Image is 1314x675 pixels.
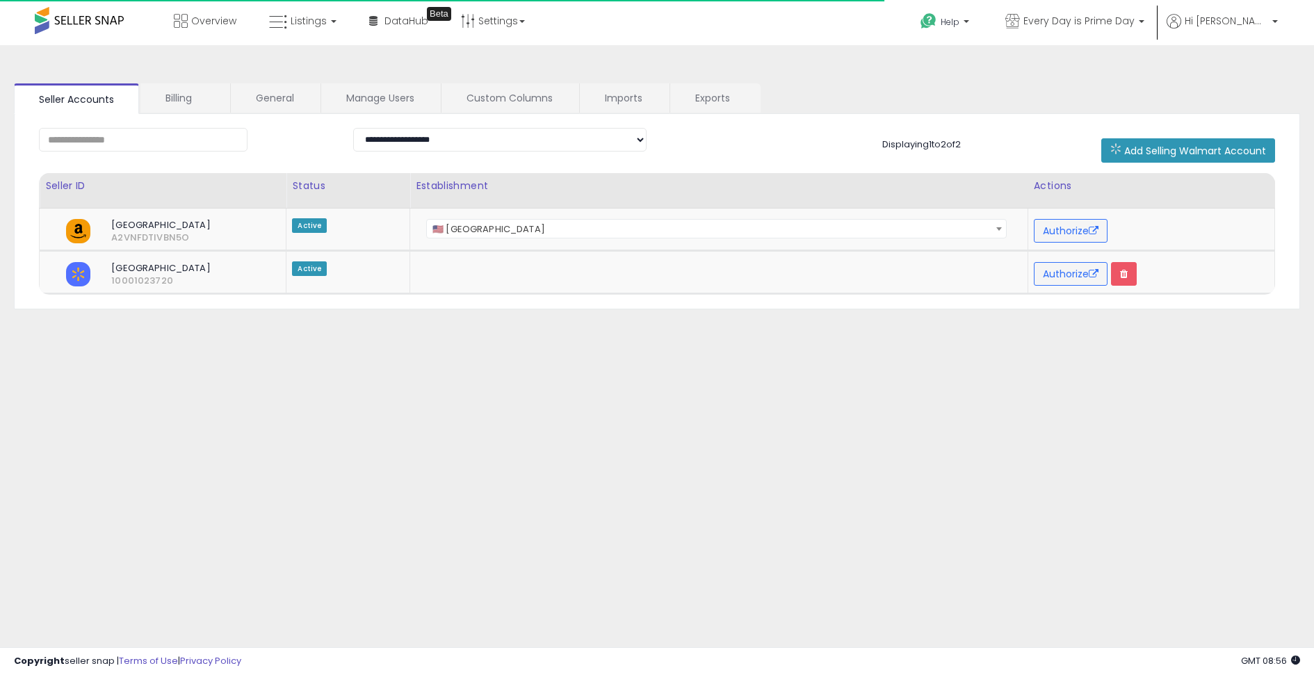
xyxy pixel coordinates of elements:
span: Active [292,261,327,276]
span: [GEOGRAPHIC_DATA] [101,262,254,275]
a: General [231,83,319,113]
i: Get Help [920,13,937,30]
span: Help [941,16,959,28]
span: Displaying 1 to 2 of 2 [882,138,961,151]
div: Status [292,179,404,193]
span: A2VNFDTIVBN5O [101,231,127,244]
span: 10001023720 [101,275,127,287]
button: Authorize [1034,262,1108,286]
a: Privacy Policy [180,654,241,667]
a: Exports [670,83,759,113]
a: Custom Columns [441,83,578,113]
a: Hi [PERSON_NAME] [1167,14,1278,45]
button: Authorize [1034,219,1108,243]
a: Billing [140,83,229,113]
span: Listings [291,14,327,28]
div: seller snap | | [14,655,241,668]
a: Terms of Use [119,654,178,667]
button: Add Selling Walmart Account [1101,138,1275,163]
span: Every Day is Prime Day [1023,14,1135,28]
span: Hi [PERSON_NAME] [1185,14,1268,28]
span: Overview [191,14,236,28]
span: [GEOGRAPHIC_DATA] [101,219,254,231]
img: amazon.png [66,219,90,243]
span: 🇺🇸 United States [426,219,1007,238]
span: 2025-09-10 08:56 GMT [1241,654,1300,667]
img: walmart.png [66,262,90,286]
a: Imports [580,83,668,113]
a: Manage Users [321,83,439,113]
span: Active [292,218,327,233]
a: Help [909,2,983,45]
a: Seller Accounts [14,83,139,114]
div: Actions [1034,179,1269,193]
div: Establishment [416,179,1022,193]
span: DataHub [384,14,428,28]
span: Add Selling Walmart Account [1124,144,1266,158]
div: Seller ID [45,179,280,193]
div: Tooltip anchor [427,7,451,21]
span: 🇺🇸 United States [427,220,1006,239]
strong: Copyright [14,654,65,667]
